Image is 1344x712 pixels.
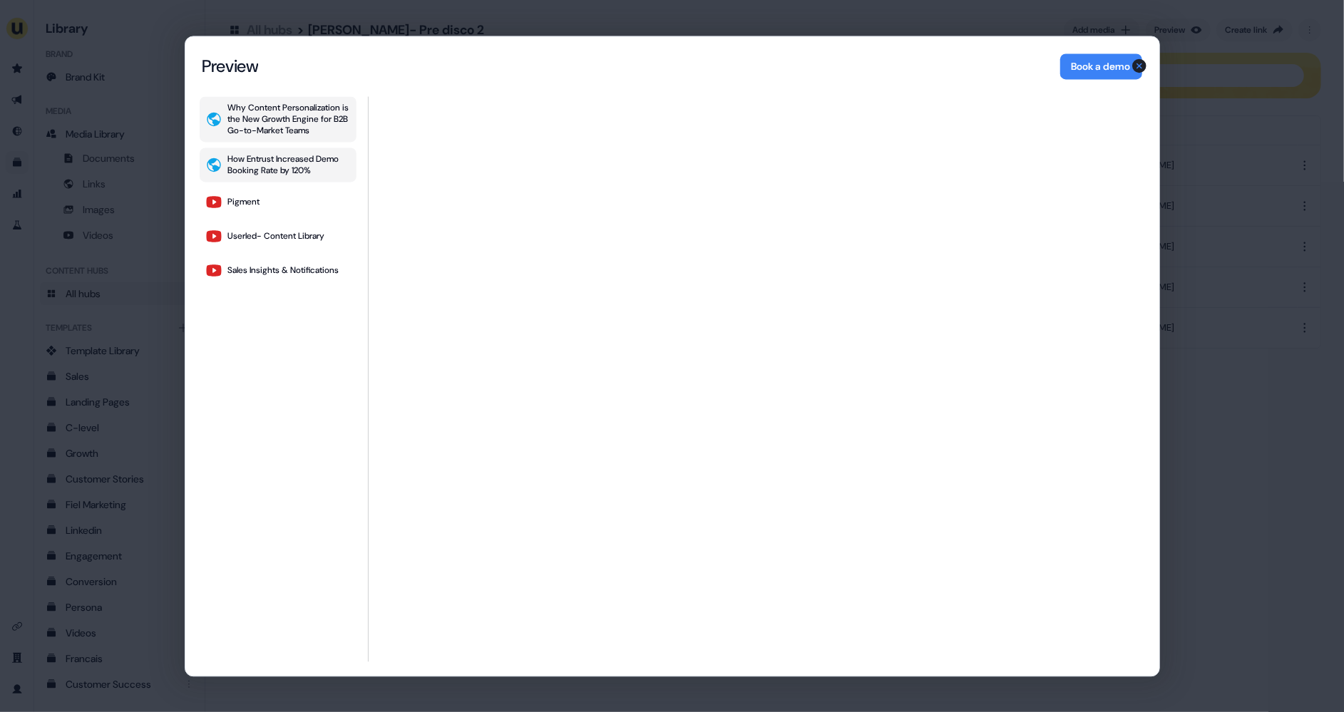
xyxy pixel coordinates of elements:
[200,222,356,250] button: Userled- Content Library
[228,102,351,136] div: Why Content Personalization is the New Growth Engine for B2B Go-to-Market Teams
[200,256,356,284] button: Sales Insights & Notifications
[228,264,339,276] div: Sales Insights & Notifications
[200,148,356,182] button: How Entrust Increased Demo Booking Rate by 120%
[202,56,259,77] div: Preview
[200,96,356,142] button: Why Content Personalization is the New Growth Engine for B2B Go-to-Market Teams
[228,153,351,176] div: How Entrust Increased Demo Booking Rate by 120%
[228,230,325,242] div: Userled- Content Library
[228,196,260,207] div: Pigment
[1060,53,1142,79] button: Book a demo
[200,187,356,216] button: Pigment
